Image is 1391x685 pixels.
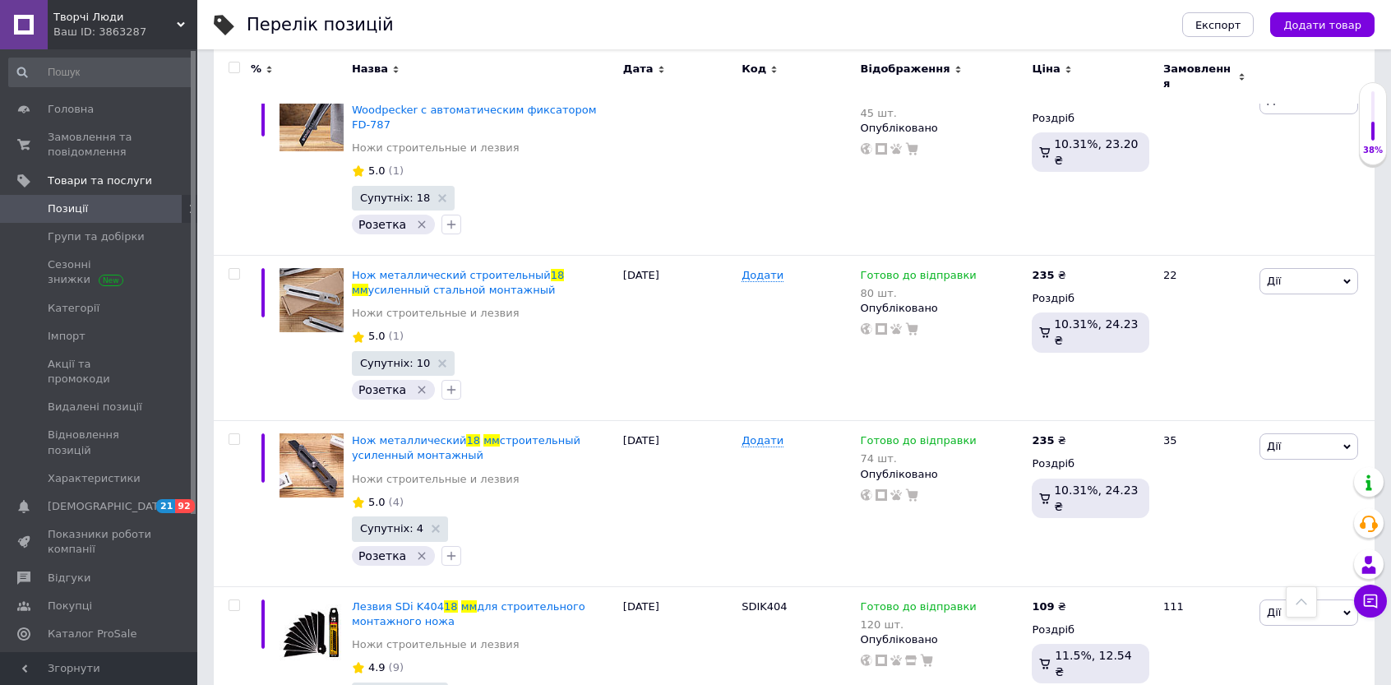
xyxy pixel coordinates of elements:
[861,269,977,286] span: Готово до відправки
[352,637,520,652] a: Ножи строительные и лезвия
[53,10,177,25] span: Творчі Люди
[415,218,428,231] svg: Видалити мітку
[1153,75,1255,256] div: 5
[444,600,458,613] span: 18
[1032,291,1149,306] div: Роздріб
[368,284,556,296] span: усиленный стальной монтажный
[358,218,406,231] span: Розетка
[1032,623,1149,637] div: Роздріб
[1032,599,1065,614] div: ₴
[1032,456,1149,471] div: Роздріб
[1354,585,1387,618] button: Чат з покупцем
[461,600,478,613] span: мм
[1055,649,1131,678] span: 11.5%, 12.54 ₴
[48,471,141,486] span: Характеристики
[861,287,977,299] div: 80 шт.
[352,62,388,76] span: Назва
[280,87,344,151] img: Нож строительный 18 мм металлический Woodpecker с автоматическим фиксатором FD-787
[1267,275,1281,287] span: Дії
[1267,440,1281,452] span: Дії
[175,499,194,513] span: 92
[861,107,977,119] div: 45 шт.
[742,434,783,447] span: Додати
[48,174,152,188] span: Товари та послуги
[619,75,737,256] div: [DATE]
[352,88,597,130] span: металлический Woodpecker с автоматическим фиксатором FD-787
[352,269,551,281] span: Нож металлический строительный
[352,306,520,321] a: Ножи строительные и лезвия
[1153,255,1255,420] div: 22
[368,164,386,177] span: 5.0
[48,329,85,344] span: Імпорт
[368,661,386,673] span: 4.9
[48,599,92,613] span: Покупці
[1032,111,1149,126] div: Роздріб
[861,434,977,451] span: Готово до відправки
[389,164,404,177] span: (1)
[861,600,977,618] span: Готово до відправки
[48,428,152,457] span: Відновлення позицій
[48,102,94,117] span: Головна
[389,330,404,342] span: (1)
[551,269,565,281] span: 18
[1163,62,1234,91] span: Замовлення
[280,268,344,332] img: Нож металлический строительный 18 мм усиленный стальной монтажный
[352,472,520,487] a: Ножи строительные и лезвия
[352,434,467,447] span: Нож металлический
[861,121,1024,136] div: Опубліковано
[1153,421,1255,586] div: 35
[48,527,152,557] span: Показники роботи компанії
[48,301,99,316] span: Категорії
[48,229,145,244] span: Групи та добірки
[1267,606,1281,618] span: Дії
[623,62,654,76] span: Дата
[360,523,423,534] span: Супутніх: 4
[1195,19,1241,31] span: Експорт
[1182,12,1255,37] button: Експорт
[861,632,1024,647] div: Опубліковано
[352,284,368,296] span: мм
[53,25,197,39] div: Ваш ID: 3863287
[742,269,783,282] span: Додати
[352,600,444,613] span: Лезвия SDi K404
[861,618,977,631] div: 120 шт.
[352,434,580,461] a: Нож металлический18ммстроительный усиленный монтажный
[280,433,344,498] img: Нож металлический 18 мм строительный усиленный монтажный
[48,571,90,585] span: Відгуки
[352,600,585,627] a: Лезвия SDi K40418ммдля строительного монтажного ножа
[48,257,152,287] span: Сезонні знижки
[360,358,430,368] span: Супутніх: 10
[1270,12,1375,37] button: Додати товар
[1032,434,1054,447] b: 235
[389,496,404,508] span: (4)
[352,269,564,296] a: Нож металлический строительный18ммусиленный стальной монтажный
[156,499,175,513] span: 21
[352,141,520,155] a: Ножи строительные и лезвия
[368,330,386,342] span: 5.0
[48,627,136,641] span: Каталог ProSale
[48,201,88,216] span: Позиції
[389,661,404,673] span: (9)
[861,467,1024,482] div: Опубліковано
[1054,484,1138,513] span: 10.31%, 24.23 ₴
[352,88,597,130] a: Нож строительный18ммметаллический Woodpecker с автоматическим фиксатором FD-787
[48,400,142,414] span: Видалені позиції
[247,16,394,34] div: Перелік позицій
[619,255,737,420] div: [DATE]
[1032,268,1065,283] div: ₴
[619,421,737,586] div: [DATE]
[48,130,152,160] span: Замовлення та повідомлення
[1032,433,1065,448] div: ₴
[742,62,766,76] span: Код
[251,62,261,76] span: %
[861,452,977,465] div: 74 шт.
[48,499,169,514] span: [DEMOGRAPHIC_DATA]
[1032,62,1060,76] span: Ціна
[742,600,787,613] span: SDIK404
[8,58,194,87] input: Пошук
[1032,269,1054,281] b: 235
[861,301,1024,316] div: Опубліковано
[1283,19,1361,31] span: Додати товар
[415,549,428,562] svg: Видалити мітку
[358,549,406,562] span: Розетка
